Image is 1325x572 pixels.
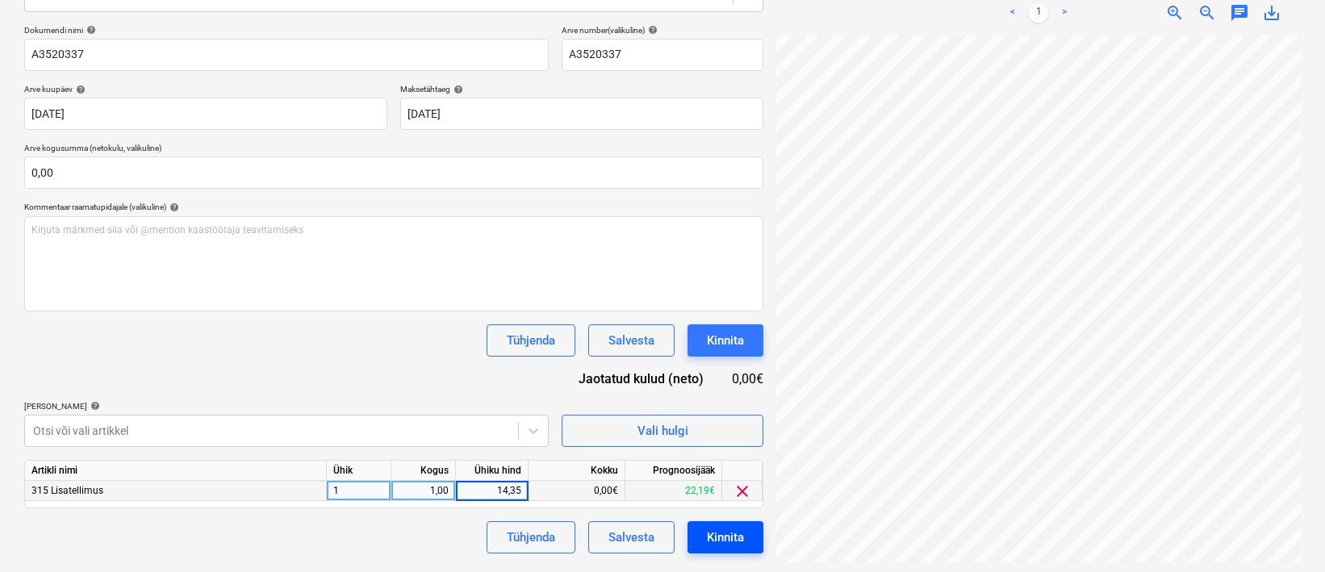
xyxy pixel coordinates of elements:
div: Dokumendi nimi [24,25,549,35]
div: Kommentaar raamatupidajale (valikuline) [24,202,763,212]
div: 1,00 [398,481,449,501]
input: Arve kogusumma (netokulu, valikuline) [24,157,763,189]
div: Prognoosijääk [625,461,722,481]
div: Kokku [529,461,625,481]
iframe: Chat Widget [1244,495,1325,572]
span: help [83,25,96,35]
div: Maksetähtaeg [400,84,763,94]
div: Jaotatud kulud (neto) [554,370,729,388]
button: Tühjenda [487,521,575,553]
div: Salvesta [608,330,654,351]
input: Dokumendi nimi [24,39,549,71]
div: Artikli nimi [25,461,327,481]
div: Arve kuupäev [24,84,387,94]
button: Vali hulgi [562,415,763,447]
div: 22,19€ [625,481,722,501]
div: Salvesta [608,527,654,548]
span: help [87,401,100,411]
div: Kogus [391,461,456,481]
div: Kinnita [707,527,744,548]
span: 315 Lisatellimus [31,485,103,496]
button: Salvesta [588,521,675,553]
button: Tühjenda [487,324,575,357]
span: help [73,85,86,94]
div: 0,00€ [729,370,763,388]
div: Ühiku hind [456,461,529,481]
div: Tühjenda [507,527,555,548]
p: Arve kogusumma (netokulu, valikuline) [24,143,763,157]
div: [PERSON_NAME] [24,401,549,411]
input: Arve number [562,39,763,71]
div: 0,00€ [529,481,625,501]
button: Kinnita [688,324,763,357]
span: help [645,25,658,35]
div: Arve number (valikuline) [562,25,763,35]
span: help [166,202,179,212]
div: Kinnita [707,330,744,351]
span: clear [733,482,752,501]
div: Tühjenda [507,330,555,351]
input: Tähtaega pole määratud [400,98,763,130]
div: Vali hulgi [637,420,688,441]
div: 1 [327,481,391,501]
span: help [450,85,463,94]
div: Ühik [327,461,391,481]
button: Kinnita [688,521,763,553]
button: Salvesta [588,324,675,357]
input: Arve kuupäeva pole määratud. [24,98,387,130]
